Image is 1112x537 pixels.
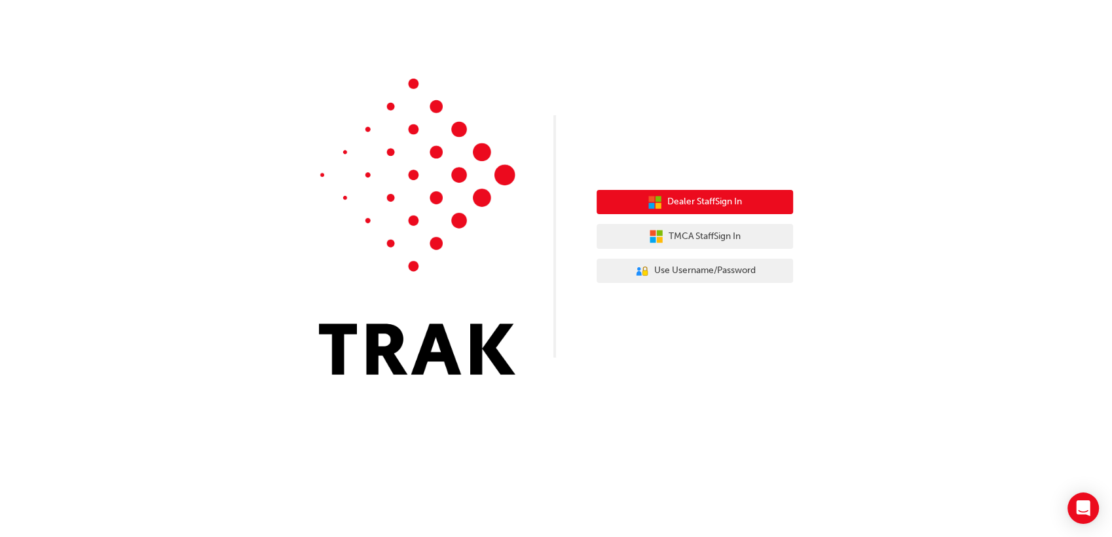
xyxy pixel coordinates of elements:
[319,79,515,375] img: Trak
[654,263,756,278] span: Use Username/Password
[669,229,741,244] span: TMCA Staff Sign In
[667,194,742,210] span: Dealer Staff Sign In
[597,224,793,249] button: TMCA StaffSign In
[1067,492,1099,524] div: Open Intercom Messenger
[597,259,793,284] button: Use Username/Password
[597,190,793,215] button: Dealer StaffSign In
